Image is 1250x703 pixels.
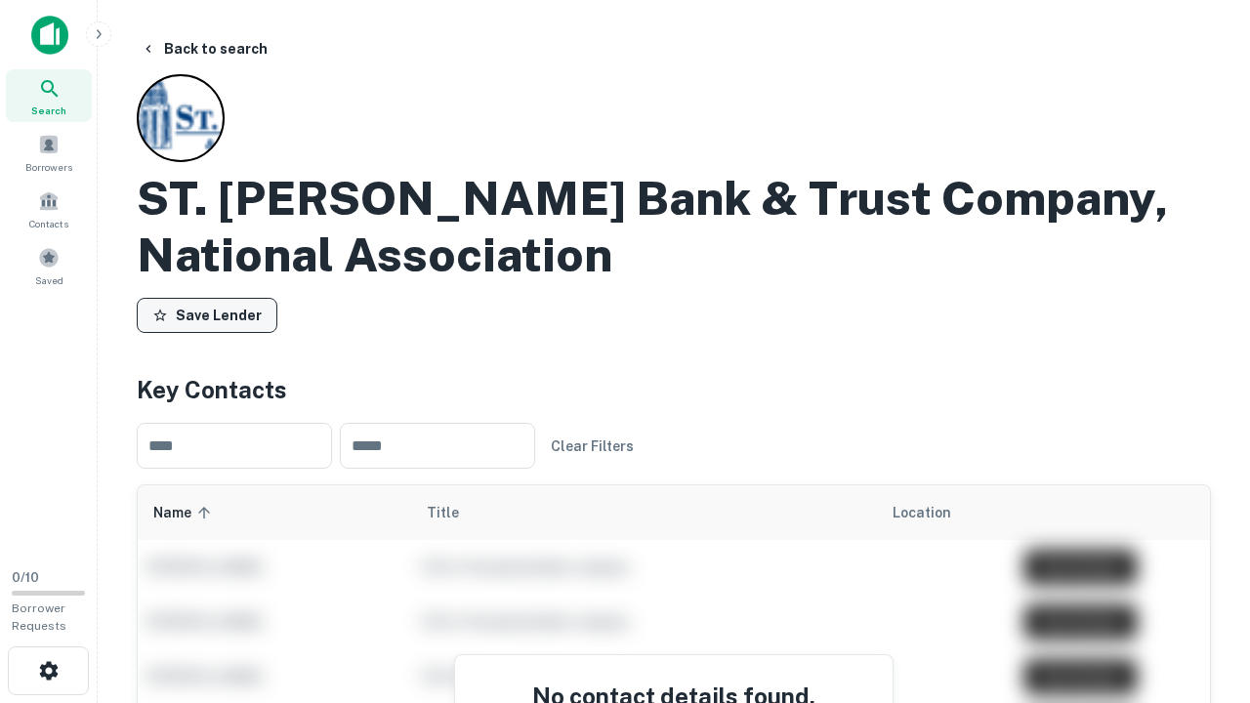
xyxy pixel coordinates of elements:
span: Search [31,103,66,118]
a: Saved [6,239,92,292]
span: 0 / 10 [12,570,39,585]
button: Back to search [133,31,275,66]
span: Borrowers [25,159,72,175]
span: Contacts [29,216,68,231]
a: Search [6,69,92,122]
button: Clear Filters [543,429,642,464]
a: Contacts [6,183,92,235]
img: capitalize-icon.png [31,16,68,55]
h4: Key Contacts [137,372,1211,407]
button: Save Lender [137,298,277,333]
span: Borrower Requests [12,601,66,633]
iframe: Chat Widget [1152,547,1250,641]
span: Saved [35,272,63,288]
h2: ST. [PERSON_NAME] Bank & Trust Company, National Association [137,170,1211,282]
a: Borrowers [6,126,92,179]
